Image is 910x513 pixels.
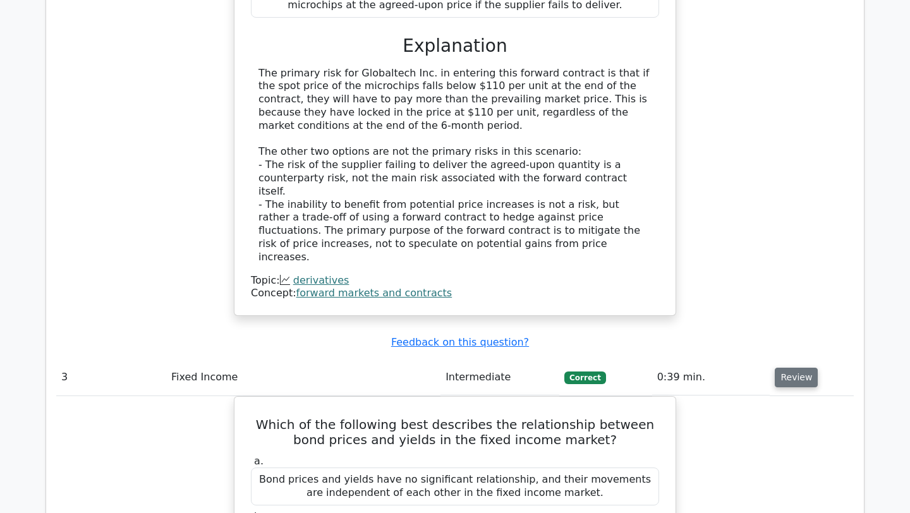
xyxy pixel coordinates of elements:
[56,359,166,395] td: 3
[251,468,659,505] div: Bond prices and yields have no significant relationship, and their movements are independent of e...
[166,359,440,395] td: Fixed Income
[775,368,818,387] button: Review
[391,336,529,348] a: Feedback on this question?
[251,274,659,287] div: Topic:
[296,287,452,299] a: forward markets and contracts
[293,274,349,286] a: derivatives
[564,371,605,384] span: Correct
[258,67,652,264] div: The primary risk for Globaltech Inc. in entering this forward contract is that if the spot price ...
[250,417,660,447] h5: Which of the following best describes the relationship between bond prices and yields in the fixe...
[254,455,264,467] span: a.
[440,359,559,395] td: Intermediate
[251,287,659,300] div: Concept:
[258,35,652,57] h3: Explanation
[652,359,770,395] td: 0:39 min.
